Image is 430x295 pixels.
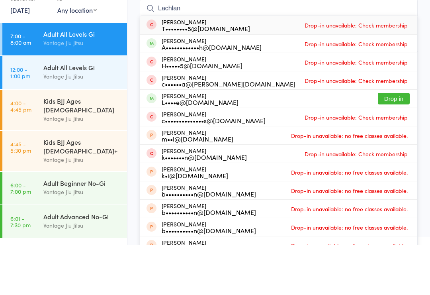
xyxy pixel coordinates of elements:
div: T••••••••5@[DOMAIN_NAME] [162,75,250,81]
div: b••••••••••n@[DOMAIN_NAME] [162,240,256,247]
a: 4:45 -5:30 pmKids BJJ Ages [DEMOGRAPHIC_DATA]+Vantage Jiu Jitsu [2,181,127,221]
span: Adult BJJ [140,30,418,38]
div: b••••••••••n@[DOMAIN_NAME] [162,277,256,283]
span: Drop-in unavailable: Check membership [303,88,410,100]
span: Drop-in unavailable: Check membership [303,106,410,118]
div: c••••••a@[PERSON_NAME][DOMAIN_NAME] [162,130,295,137]
div: [PERSON_NAME] [162,106,242,118]
span: Drop-in unavailable: no free classes available. [289,216,410,228]
div: [PERSON_NAME] [162,271,256,283]
div: Events for [10,42,49,55]
time: 6:01 - 7:30 pm [10,265,31,278]
div: [PERSON_NAME] [162,124,295,137]
div: Vantage Jiu Jitsu [43,237,120,246]
div: c••••••••••••••s@[DOMAIN_NAME] [162,167,266,173]
div: [PERSON_NAME] [162,161,266,173]
a: 4:00 -4:45 pmKids BJJ Ages [DEMOGRAPHIC_DATA]Vantage Jiu Jitsu [2,140,127,180]
div: Vantage Jiu Jitsu [43,205,120,214]
a: 6:00 -7:00 pmAdult Beginner No-GiVantage Jiu Jitsu [2,222,127,254]
div: [PERSON_NAME] [162,252,256,265]
div: [PERSON_NAME] [162,87,262,100]
span: Drop-in unavailable: no free classes available. [289,234,410,246]
div: [PERSON_NAME] [162,216,228,228]
img: Vantage Jiu Jitsu [8,6,38,34]
div: [PERSON_NAME] [162,234,256,247]
a: [DATE] [10,55,30,64]
div: Adult Advanced No-Gi [43,262,120,271]
div: A••••••••••••h@[DOMAIN_NAME] [162,94,262,100]
div: [PERSON_NAME] [162,69,250,81]
span: Drop-in unavailable: no free classes available. [289,271,410,283]
div: Adult All Levels Gi [43,113,120,122]
input: Search [140,49,418,67]
div: H•••••5@[DOMAIN_NAME] [162,112,242,118]
div: [PERSON_NAME] [162,179,233,192]
div: m••l@[DOMAIN_NAME] [162,185,233,192]
div: Vantage Jiu Jitsu [43,271,120,280]
button: Drop in [378,143,410,154]
div: k•i@[DOMAIN_NAME] [162,222,228,228]
div: Kids BJJ Ages [DEMOGRAPHIC_DATA] [43,146,120,164]
time: 7:00 - 8:00 am [10,83,31,95]
span: Drop-in unavailable: no free classes available. [289,179,410,191]
span: Drop-in unavailable: Check membership [303,198,410,210]
div: [PERSON_NAME] [162,142,238,155]
span: Drop-in unavailable: Check membership [303,69,410,81]
time: 4:00 - 4:45 pm [10,149,31,162]
div: Vantage Jiu Jitsu [43,164,120,173]
time: 6:00 - 7:00 pm [10,232,31,244]
div: Adult Beginner No-Gi [43,228,120,237]
span: Drop-in unavailable: Check membership [303,161,410,173]
a: 7:00 -8:00 amAdult All Levels GiVantage Jiu Jitsu [2,73,127,105]
span: Vantage Jiu Jitsu [140,14,405,22]
div: Vantage Jiu Jitsu [43,88,120,97]
span: [DATE] 7:00am [140,6,405,14]
div: L••••e@[DOMAIN_NAME] [162,149,238,155]
div: Kids BJJ Ages [DEMOGRAPHIC_DATA]+ [43,187,120,205]
span: Vantage [GEOGRAPHIC_DATA] [140,22,405,30]
div: Vantage Jiu Jitsu [43,122,120,131]
a: 12:00 -1:00 pmAdult All Levels GiVantage Jiu Jitsu [2,106,127,139]
div: Adult All Levels Gi [43,79,120,88]
time: 12:00 - 1:00 pm [10,116,30,129]
div: k•••••••n@[DOMAIN_NAME] [162,204,247,210]
a: 6:01 -7:30 pmAdult Advanced No-GiVantage Jiu Jitsu [2,255,127,288]
div: [PERSON_NAME] [162,197,247,210]
span: Drop-in unavailable: Check membership [303,124,410,136]
span: Drop-in unavailable: no free classes available. [289,253,410,265]
div: Any location [57,55,97,64]
div: At [57,42,97,55]
time: 4:45 - 5:30 pm [10,191,31,203]
div: b••••••••••n@[DOMAIN_NAME] [162,259,256,265]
